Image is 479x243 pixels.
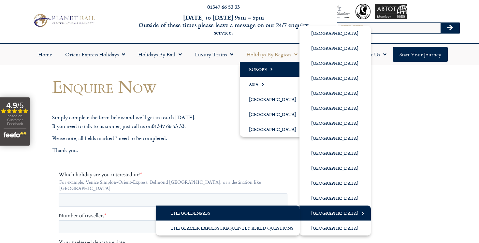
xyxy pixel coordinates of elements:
[2,237,6,241] input: By email
[240,47,304,62] a: Holidays by Region
[156,221,300,236] a: The Glacier Express Frequently Asked Questions
[299,221,371,236] a: [GEOGRAPHIC_DATA]
[299,116,371,131] a: [GEOGRAPHIC_DATA]
[240,107,309,122] a: [GEOGRAPHIC_DATA]
[116,146,149,153] span: Your last name
[299,131,371,146] a: [GEOGRAPHIC_DATA]
[240,92,309,107] a: [GEOGRAPHIC_DATA]
[52,77,297,96] h1: Enquire Now
[299,26,371,236] ul: Europe
[32,47,59,62] a: Home
[152,122,184,130] strong: 01347 66 53 33
[393,47,448,62] a: Start your Journey
[132,47,188,62] a: Holidays by Rail
[299,146,371,161] a: [GEOGRAPHIC_DATA]
[240,122,309,137] a: [GEOGRAPHIC_DATA]
[129,14,318,36] h6: [DATE] to [DATE] 9am – 5pm Outside of these times please leave a message on our 24/7 enquiry serv...
[299,161,371,176] a: [GEOGRAPHIC_DATA]
[299,191,371,206] a: [GEOGRAPHIC_DATA]
[207,3,240,10] a: 01347 66 53 33
[59,47,132,62] a: Orient Express Holidays
[240,77,309,92] a: Asia
[299,41,371,56] a: [GEOGRAPHIC_DATA]
[441,23,459,33] button: Search
[240,62,309,77] a: Europe
[352,47,393,62] a: About Us
[52,134,297,143] p: Please note, all fields marked * need to be completed.
[299,206,371,221] a: [GEOGRAPHIC_DATA]
[31,12,96,28] img: Planet Rail Train Holidays Logo
[156,206,300,221] a: The GoldenPass
[299,26,371,41] a: [GEOGRAPHIC_DATA]
[156,206,300,236] ul: [GEOGRAPHIC_DATA]
[299,176,371,191] a: [GEOGRAPHIC_DATA]
[299,71,371,86] a: [GEOGRAPHIC_DATA]
[7,236,27,243] span: By email
[52,146,297,155] p: Thank you.
[3,47,476,62] nav: Menu
[299,56,371,71] a: [GEOGRAPHIC_DATA]
[299,86,371,101] a: [GEOGRAPHIC_DATA]
[188,47,240,62] a: Luxury Trains
[299,101,371,116] a: [GEOGRAPHIC_DATA]
[52,113,297,130] p: Simply complete the form below and we’ll get in touch [DATE]. If you need to talk to us sooner, j...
